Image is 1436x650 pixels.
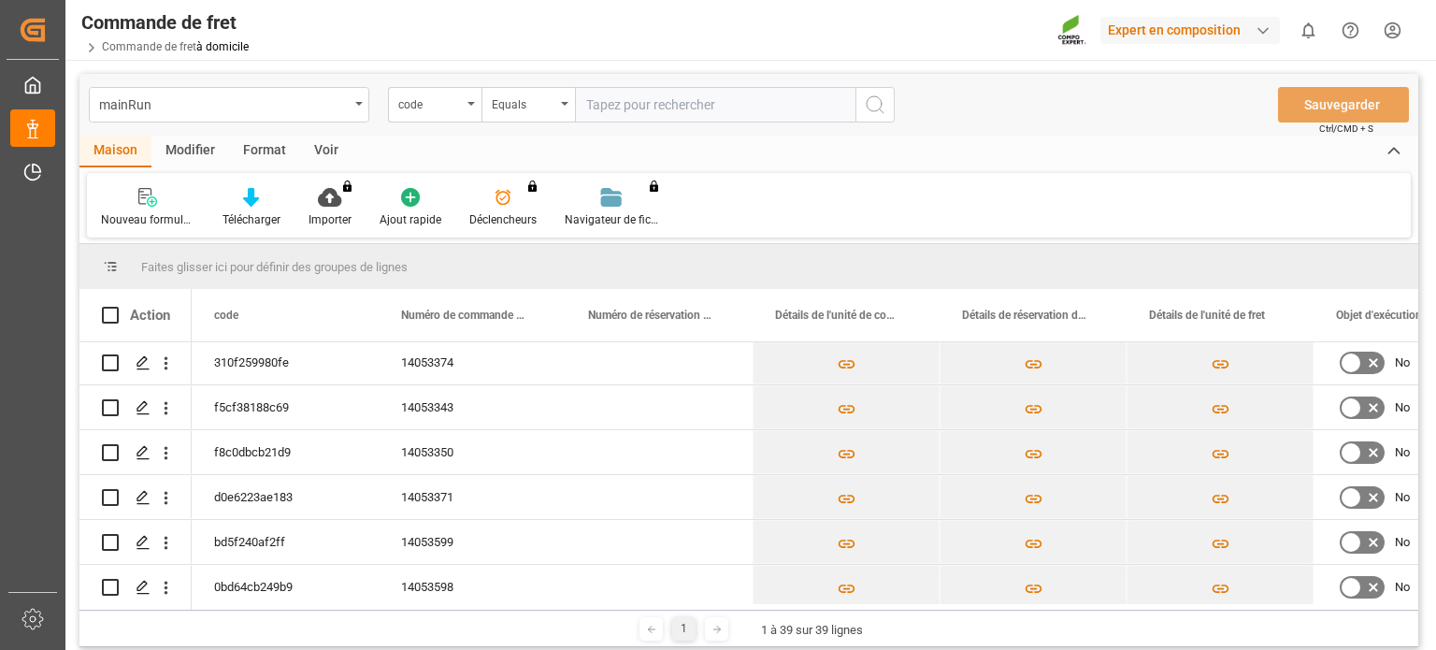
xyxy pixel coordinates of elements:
font: 14053599 [401,535,453,549]
font: f8c0dbcb21d9 [214,445,291,459]
font: mainRun [99,97,151,112]
font: d0e6223ae183 [214,490,293,504]
div: Equals [492,92,555,113]
input: Tapez pour rechercher [575,87,855,123]
font: bd5f240af2ff [214,535,285,549]
font: 1 [681,622,687,635]
div: Appuyez sur ESPACE pour sélectionner cette ligne. [79,430,192,475]
font: 1 à 39 sur 39 lignes [761,623,863,637]
font: Faites glisser ici pour définir des groupes de lignes [141,260,408,274]
font: Voir [314,142,338,157]
font: Détails de réservation de fret [962,309,1103,322]
font: 14053350 [401,445,453,459]
font: 310f259980fe [214,355,289,369]
font: Numéro de réservation de fret [588,309,735,322]
button: ouvrir le menu [388,87,481,123]
span: No [1395,566,1410,609]
span: No [1395,521,1410,564]
button: Sauvegarder [1278,87,1409,123]
font: Ctrl/CMD + S [1319,123,1373,134]
font: Modifier [165,142,215,157]
font: Action [130,307,170,324]
button: afficher 0 nouvelles notifications [1287,9,1329,51]
font: Télécharger [223,213,280,226]
button: Expert en composition [1100,12,1287,48]
span: No [1395,341,1410,384]
font: Maison [93,142,137,157]
font: code [214,309,238,322]
button: Centre d'aide [1329,9,1371,51]
div: Appuyez sur ESPACE pour sélectionner cette ligne. [79,385,192,430]
font: Format [243,142,286,157]
font: Détails de l'unité de fret [1149,309,1265,322]
a: à domicile [196,40,249,53]
div: code [398,92,462,113]
div: Appuyez sur ESPACE pour sélectionner cette ligne. [79,520,192,565]
div: Appuyez sur ESPACE pour sélectionner cette ligne. [79,565,192,610]
img: Screenshot%202023-09-29%20at%2010.02.21.png_1712312052.png [1057,14,1087,47]
font: 14053343 [401,400,453,414]
font: 14053374 [401,355,453,369]
span: No [1395,386,1410,429]
font: Ajout rapide [380,213,441,226]
div: Appuyez sur ESPACE pour sélectionner cette ligne. [79,340,192,385]
font: Détails de l'unité de conteneur [775,309,925,322]
button: ouvrir le menu [89,87,369,123]
font: Numéro de commande de fret [401,309,548,322]
font: 0bd64cb249b9 [214,580,293,594]
font: Expert en composition [1108,22,1241,37]
div: Appuyez sur ESPACE pour sélectionner cette ligne. [79,475,192,520]
font: Sauvegarder [1304,97,1380,112]
font: Commande de fret [81,11,237,34]
font: 14053371 [401,490,453,504]
font: Nouveau formulaire [101,213,202,226]
font: f5cf38188c69 [214,400,289,414]
span: No [1395,431,1410,474]
span: No [1395,476,1410,519]
font: 14053598 [401,580,453,594]
button: bouton de recherche [855,87,895,123]
button: ouvrir le menu [481,87,575,123]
